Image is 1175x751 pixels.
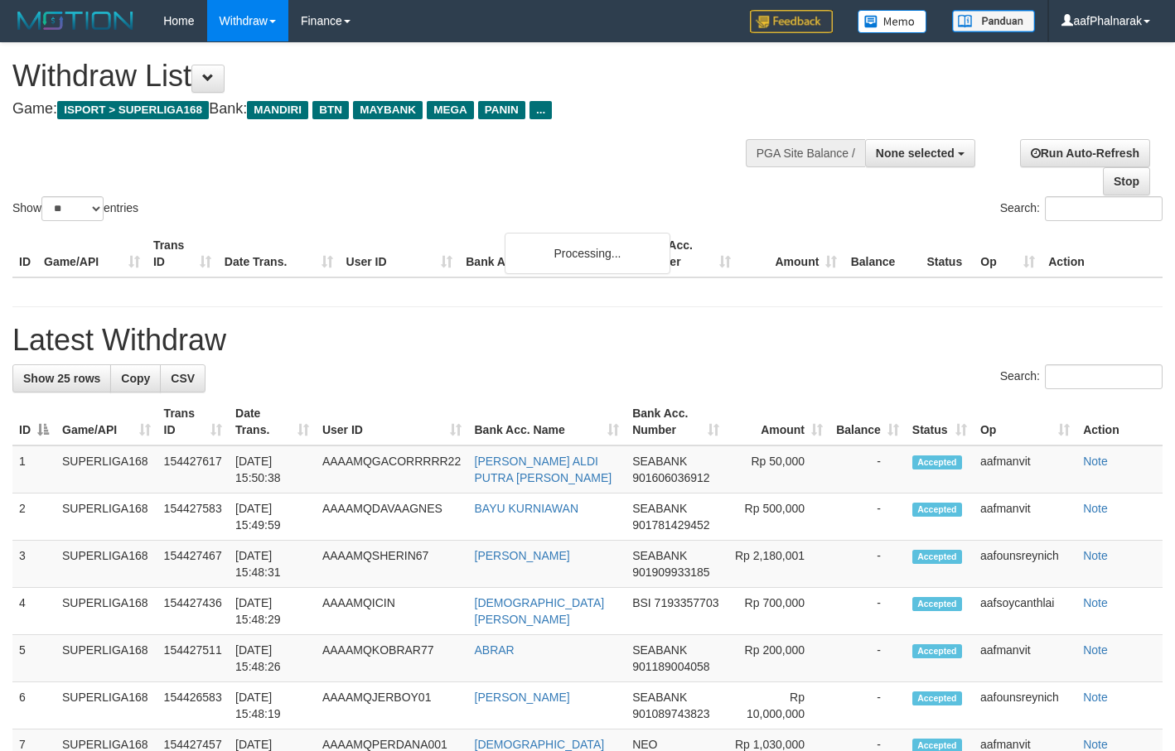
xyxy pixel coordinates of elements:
td: SUPERLIGA168 [56,541,157,588]
th: Trans ID: activate to sort column ascending [157,398,229,445]
th: Action [1076,398,1163,445]
span: MANDIRI [247,101,308,119]
td: - [829,541,906,588]
td: - [829,445,906,493]
td: Rp 50,000 [726,445,829,493]
td: aafmanvit [974,493,1076,541]
td: - [829,682,906,729]
a: Note [1083,596,1108,609]
h1: Latest Withdraw [12,324,1163,357]
td: SUPERLIGA168 [56,682,157,729]
th: ID: activate to sort column descending [12,398,56,445]
span: Copy 901909933185 to clipboard [632,566,709,579]
img: Button%20Memo.svg [858,10,927,33]
span: BSI [632,596,651,609]
td: 5 [12,635,56,682]
img: panduan.png [952,10,1035,32]
th: Action [1042,230,1163,277]
th: Amount: activate to sort column ascending [726,398,829,445]
span: ISPORT > SUPERLIGA168 [57,101,209,119]
a: CSV [160,364,206,392]
td: 154427467 [157,541,229,588]
td: AAAAMQICIN [316,588,468,635]
span: PANIN [478,101,525,119]
span: Copy 901606036912 to clipboard [632,471,709,484]
td: Rp 2,180,001 [726,541,829,588]
span: BTN [312,101,349,119]
td: Rp 700,000 [726,588,829,635]
td: - [829,588,906,635]
td: - [829,493,906,541]
h4: Game: Bank: [12,101,766,118]
span: Copy [121,372,150,385]
span: NEO [632,738,657,751]
td: AAAAMQDAVAAGNES [316,493,468,541]
a: [PERSON_NAME] [475,691,570,704]
span: Copy 7193357703 to clipboard [655,596,719,609]
span: Accepted [912,550,962,564]
td: 154427583 [157,493,229,541]
span: Accepted [912,597,962,611]
a: Copy [110,364,161,392]
td: aafounsreynich [974,682,1076,729]
a: [DEMOGRAPHIC_DATA][PERSON_NAME] [475,596,605,626]
a: Stop [1103,167,1150,195]
td: Rp 200,000 [726,635,829,682]
td: [DATE] 15:48:26 [229,635,316,682]
span: Accepted [912,644,962,658]
th: Bank Acc. Number [631,230,737,277]
td: 6 [12,682,56,729]
span: SEABANK [632,455,687,468]
td: SUPERLIGA168 [56,445,157,493]
td: 154427617 [157,445,229,493]
td: [DATE] 15:48:19 [229,682,316,729]
label: Show entries [12,196,138,221]
span: SEABANK [632,691,687,704]
span: MAYBANK [353,101,423,119]
div: Processing... [505,233,670,274]
a: BAYU KURNIAWAN [475,502,579,515]
span: Copy 901089743823 to clipboard [632,707,709,720]
th: Status: activate to sort column ascending [906,398,974,445]
span: SEABANK [632,502,687,515]
td: 154427436 [157,588,229,635]
span: None selected [876,147,955,160]
th: Status [920,230,974,277]
th: Game/API [37,230,147,277]
select: Showentries [41,196,104,221]
a: Note [1083,643,1108,657]
th: Bank Acc. Name: activate to sort column ascending [468,398,626,445]
td: aafmanvit [974,635,1076,682]
span: Accepted [912,691,962,705]
span: MEGA [427,101,474,119]
td: 154427511 [157,635,229,682]
td: - [829,635,906,682]
th: Bank Acc. Name [459,230,630,277]
a: [PERSON_NAME] [475,549,570,562]
a: Note [1083,691,1108,704]
td: [DATE] 15:48:29 [229,588,316,635]
img: MOTION_logo.png [12,8,138,33]
label: Search: [1000,364,1163,389]
a: ABRAR [475,643,515,657]
td: AAAAMQKOBRAR77 [316,635,468,682]
th: Op [974,230,1042,277]
th: Trans ID [147,230,218,277]
td: SUPERLIGA168 [56,588,157,635]
th: User ID: activate to sort column ascending [316,398,468,445]
button: None selected [865,139,975,167]
span: Show 25 rows [23,372,100,385]
span: Accepted [912,455,962,469]
td: [DATE] 15:50:38 [229,445,316,493]
td: [DATE] 15:49:59 [229,493,316,541]
td: AAAAMQGACORRRRR22 [316,445,468,493]
td: aafmanvit [974,445,1076,493]
span: SEABANK [632,549,687,562]
th: User ID [340,230,460,277]
th: Op: activate to sort column ascending [974,398,1076,445]
span: Copy 901781429452 to clipboard [632,518,709,532]
td: 4 [12,588,56,635]
td: 1 [12,445,56,493]
th: Date Trans.: activate to sort column ascending [229,398,316,445]
a: Note [1083,549,1108,562]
